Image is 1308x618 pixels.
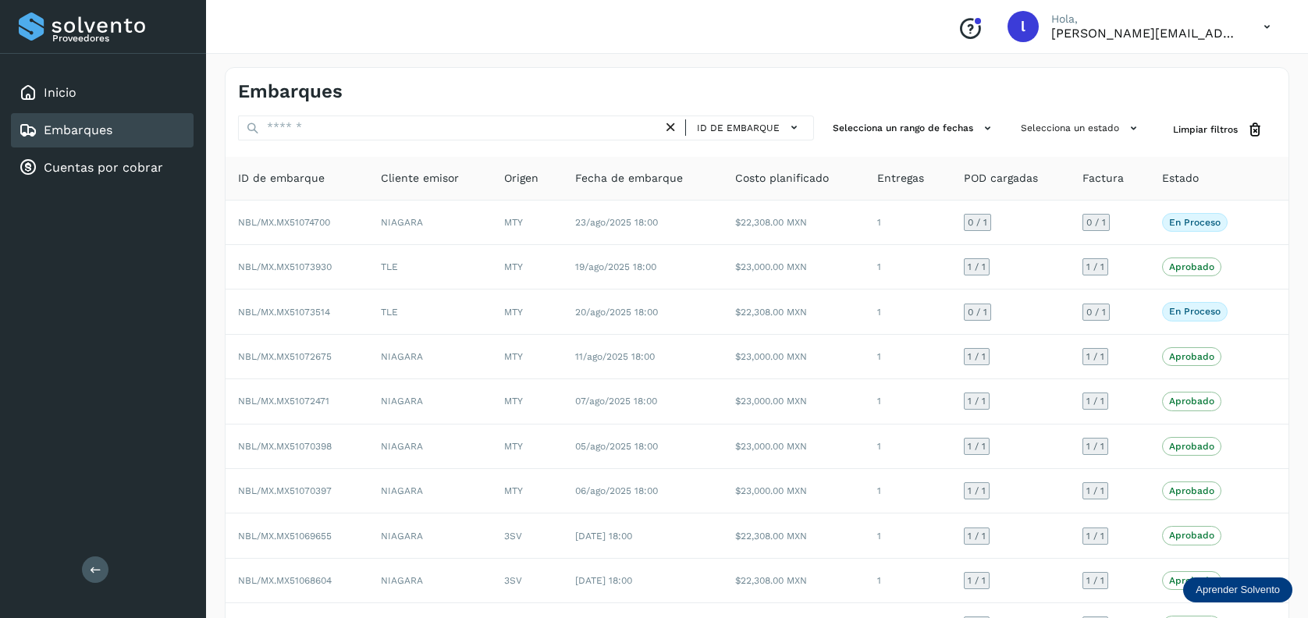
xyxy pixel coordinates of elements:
[575,170,683,186] span: Fecha de embarque
[968,396,986,406] span: 1 / 1
[697,121,780,135] span: ID de embarque
[575,261,656,272] span: 19/ago/2025 18:00
[368,424,492,469] td: NIAGARA
[735,170,829,186] span: Costo planificado
[1169,306,1221,317] p: En proceso
[865,289,951,334] td: 1
[368,513,492,558] td: NIAGARA
[1169,217,1221,228] p: En proceso
[368,335,492,379] td: NIAGARA
[1086,262,1104,272] span: 1 / 1
[723,513,865,558] td: $22,308.00 MXN
[492,424,563,469] td: MTY
[968,218,987,227] span: 0 / 1
[368,289,492,334] td: TLE
[492,245,563,289] td: MTY
[692,116,807,139] button: ID de embarque
[575,531,632,542] span: [DATE] 18:00
[1160,115,1276,144] button: Limpiar filtros
[865,245,951,289] td: 1
[968,262,986,272] span: 1 / 1
[1086,576,1104,585] span: 1 / 1
[368,469,492,513] td: NIAGARA
[44,85,76,100] a: Inicio
[723,289,865,334] td: $22,308.00 MXN
[238,441,332,452] span: NBL/MX.MX51070398
[1196,584,1280,596] p: Aprender Solvento
[238,575,332,586] span: NBL/MX.MX51068604
[1051,26,1239,41] p: lorena.rojo@serviciosatc.com.mx
[492,335,563,379] td: MTY
[968,307,987,317] span: 0 / 1
[504,170,538,186] span: Origen
[968,576,986,585] span: 1 / 1
[44,160,163,175] a: Cuentas por cobrar
[381,170,459,186] span: Cliente emisor
[1169,261,1214,272] p: Aprobado
[575,485,658,496] span: 06/ago/2025 18:00
[492,201,563,245] td: MTY
[1086,218,1106,227] span: 0 / 1
[238,351,332,362] span: NBL/MX.MX51072675
[238,396,329,407] span: NBL/MX.MX51072471
[238,80,343,103] h4: Embarques
[1169,441,1214,452] p: Aprobado
[575,575,632,586] span: [DATE] 18:00
[723,379,865,424] td: $23,000.00 MXN
[1169,575,1214,586] p: Aprobado
[1173,123,1238,137] span: Limpiar filtros
[865,335,951,379] td: 1
[968,352,986,361] span: 1 / 1
[492,513,563,558] td: 3SV
[492,469,563,513] td: MTY
[968,531,986,541] span: 1 / 1
[575,441,658,452] span: 05/ago/2025 18:00
[968,486,986,495] span: 1 / 1
[877,170,924,186] span: Entregas
[368,379,492,424] td: NIAGARA
[865,469,951,513] td: 1
[865,513,951,558] td: 1
[238,170,325,186] span: ID de embarque
[1086,396,1104,406] span: 1 / 1
[723,469,865,513] td: $23,000.00 MXN
[723,559,865,603] td: $22,308.00 MXN
[368,245,492,289] td: TLE
[575,217,658,228] span: 23/ago/2025 18:00
[723,335,865,379] td: $23,000.00 MXN
[368,559,492,603] td: NIAGARA
[238,531,332,542] span: NBL/MX.MX51069655
[1086,307,1106,317] span: 0 / 1
[865,201,951,245] td: 1
[575,396,657,407] span: 07/ago/2025 18:00
[826,115,1002,141] button: Selecciona un rango de fechas
[1086,486,1104,495] span: 1 / 1
[492,559,563,603] td: 3SV
[865,424,951,469] td: 1
[1086,352,1104,361] span: 1 / 1
[1169,485,1214,496] p: Aprobado
[11,113,194,147] div: Embarques
[1169,396,1214,407] p: Aprobado
[238,217,330,228] span: NBL/MX.MX51074700
[723,245,865,289] td: $23,000.00 MXN
[1169,530,1214,541] p: Aprobado
[1015,115,1148,141] button: Selecciona un estado
[238,485,332,496] span: NBL/MX.MX51070397
[865,559,951,603] td: 1
[1086,442,1104,451] span: 1 / 1
[52,33,187,44] p: Proveedores
[723,424,865,469] td: $23,000.00 MXN
[1183,577,1292,602] div: Aprender Solvento
[11,151,194,185] div: Cuentas por cobrar
[1082,170,1124,186] span: Factura
[575,351,655,362] span: 11/ago/2025 18:00
[865,379,951,424] td: 1
[1169,351,1214,362] p: Aprobado
[492,379,563,424] td: MTY
[1051,12,1239,26] p: Hola,
[964,170,1038,186] span: POD cargadas
[575,307,658,318] span: 20/ago/2025 18:00
[44,123,112,137] a: Embarques
[368,201,492,245] td: NIAGARA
